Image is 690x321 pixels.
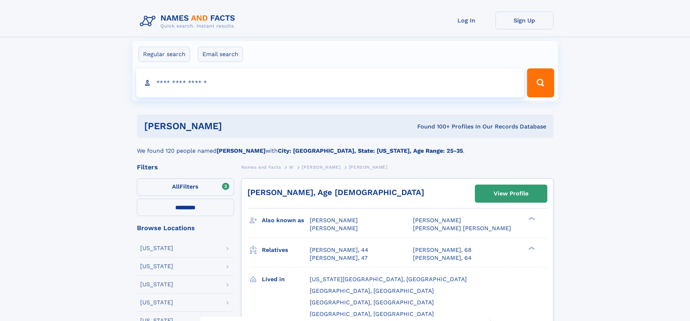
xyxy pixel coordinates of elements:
[137,12,241,31] img: Logo Names and Facts
[241,162,281,172] a: Names and Facts
[310,225,358,232] span: [PERSON_NAME]
[310,311,434,317] span: [GEOGRAPHIC_DATA], [GEOGRAPHIC_DATA]
[289,162,294,172] a: W
[413,246,472,254] a: [PERSON_NAME], 68
[136,68,524,97] input: search input
[310,254,368,262] a: [PERSON_NAME], 47
[527,68,554,97] button: Search Button
[137,225,234,231] div: Browse Locations
[310,287,434,294] span: [GEOGRAPHIC_DATA], [GEOGRAPHIC_DATA]
[278,147,463,154] b: City: [GEOGRAPHIC_DATA], State: [US_STATE], Age Range: 25-35
[198,47,243,62] label: Email search
[310,299,434,306] span: [GEOGRAPHIC_DATA], [GEOGRAPHIC_DATA]
[140,245,173,251] div: [US_STATE]
[137,164,234,170] div: Filters
[413,225,511,232] span: [PERSON_NAME] [PERSON_NAME]
[310,217,358,224] span: [PERSON_NAME]
[217,147,265,154] b: [PERSON_NAME]
[140,300,173,305] div: [US_STATE]
[137,178,234,196] label: Filters
[172,183,180,190] span: All
[527,246,535,250] div: ❯
[310,276,467,283] span: [US_STATE][GEOGRAPHIC_DATA], [GEOGRAPHIC_DATA]
[262,273,310,286] h3: Lived in
[527,216,535,221] div: ❯
[302,162,340,172] a: [PERSON_NAME]
[494,185,528,202] div: View Profile
[144,122,320,131] h1: [PERSON_NAME]
[140,282,173,287] div: [US_STATE]
[413,254,472,262] a: [PERSON_NAME], 64
[138,47,190,62] label: Regular search
[262,214,310,227] h3: Also known as
[495,12,553,29] a: Sign Up
[310,246,368,254] a: [PERSON_NAME], 44
[247,188,424,197] a: [PERSON_NAME], Age [DEMOGRAPHIC_DATA]
[475,185,547,202] a: View Profile
[137,138,553,155] div: We found 120 people named with .
[262,244,310,256] h3: Relatives
[289,165,294,170] span: W
[349,165,388,170] span: [PERSON_NAME]
[413,217,461,224] span: [PERSON_NAME]
[140,263,173,269] div: [US_STATE]
[438,12,495,29] a: Log In
[302,165,340,170] span: [PERSON_NAME]
[319,123,546,131] div: Found 100+ Profiles In Our Records Database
